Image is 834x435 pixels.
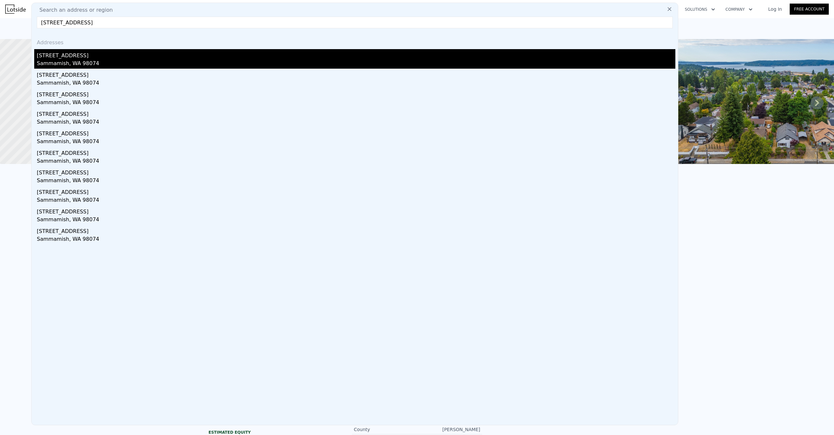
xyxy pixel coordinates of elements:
a: Log In [760,6,790,12]
div: Sammamish, WA 98074 [37,138,675,147]
span: Search an address or region [34,6,113,14]
input: Enter an address, city, region, neighborhood or zip code [37,17,673,28]
div: Estimated Equity [208,430,339,435]
div: Sammamish, WA 98074 [37,79,675,88]
img: Lotside [5,5,26,14]
div: Sammamish, WA 98074 [37,157,675,166]
div: County [354,426,417,433]
div: Sammamish, WA 98074 [37,196,675,205]
div: [STREET_ADDRESS] [37,108,675,118]
div: [STREET_ADDRESS] [37,166,675,177]
div: [STREET_ADDRESS] [37,88,675,99]
div: Addresses [34,34,675,49]
div: Sammamish, WA 98074 [37,118,675,127]
button: Company [720,4,758,15]
div: [STREET_ADDRESS] [37,49,675,60]
div: [PERSON_NAME] [417,426,480,433]
button: Solutions [680,4,720,15]
div: [STREET_ADDRESS] [37,205,675,216]
div: Sammamish, WA 98074 [37,99,675,108]
div: Sammamish, WA 98074 [37,235,675,244]
div: [STREET_ADDRESS] [37,147,675,157]
a: Free Account [790,4,829,15]
div: [STREET_ADDRESS] [37,69,675,79]
div: [STREET_ADDRESS] [37,127,675,138]
div: Sammamish, WA 98074 [37,60,675,69]
div: [STREET_ADDRESS] [37,225,675,235]
div: [STREET_ADDRESS] [37,186,675,196]
div: Sammamish, WA 98074 [37,216,675,225]
div: Sammamish, WA 98074 [37,177,675,186]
